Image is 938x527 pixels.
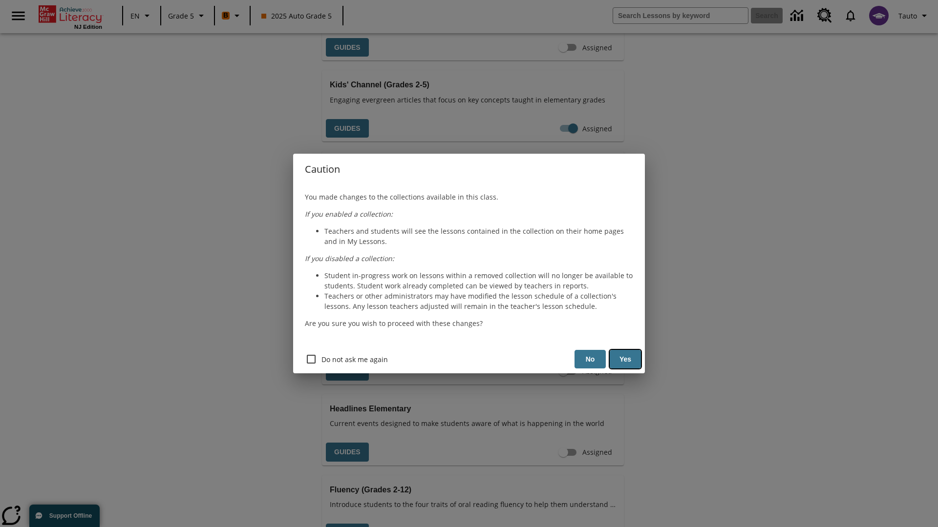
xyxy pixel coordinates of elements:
span: Do not ask me again [321,354,388,365]
p: You made changes to the collections available in this class. [305,192,633,202]
p: Are you sure you wish to proceed with these changes? [305,318,633,328]
li: Teachers or other administrators may have modified the lesson schedule of a collection's lessons.... [324,291,633,311]
em: If you disabled a collection: [305,254,394,263]
li: Teachers and students will see the lessons contained in the collection on their home pages and in... [324,226,633,246]
li: Student in-progress work on lessons within a removed collection will no longer be available to st... [324,270,633,291]
button: Yes [610,350,641,369]
button: No [575,350,606,369]
em: If you enabled a collection: [305,209,393,219]
h4: Caution [293,154,645,185]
